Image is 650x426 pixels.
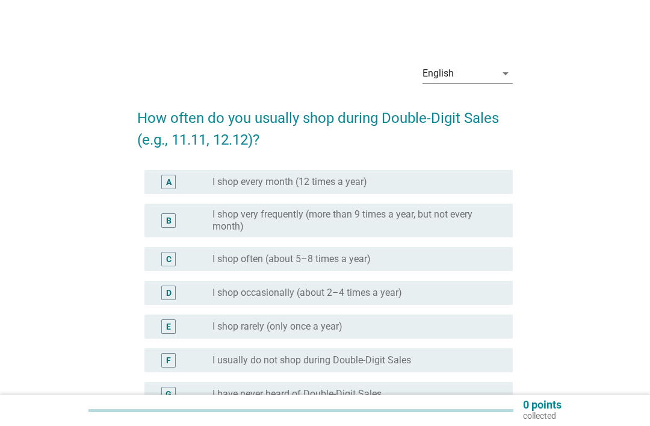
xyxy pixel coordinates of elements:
[212,176,367,188] label: I shop every month (12 times a year)
[137,95,513,151] h2: How often do you usually shop during Double-Digit Sales (e.g., 11.11, 12.12)?
[166,176,172,189] div: A
[166,287,172,299] div: D
[523,410,562,421] p: collected
[166,215,172,227] div: B
[212,208,494,233] label: I shop very frequently (more than 9 times a year, but not every month)
[166,388,172,401] div: G
[166,354,171,367] div: F
[498,66,513,81] i: arrow_drop_down
[422,68,454,79] div: English
[212,321,342,333] label: I shop rarely (only once a year)
[523,399,562,410] p: 0 points
[212,388,382,400] label: I have never heard of Double-Digit Sales
[166,321,171,333] div: E
[212,253,371,265] label: I shop often (about 5–8 times a year)
[212,287,402,299] label: I shop occasionally (about 2–4 times a year)
[212,354,411,366] label: I usually do not shop during Double-Digit Sales
[166,253,172,266] div: C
